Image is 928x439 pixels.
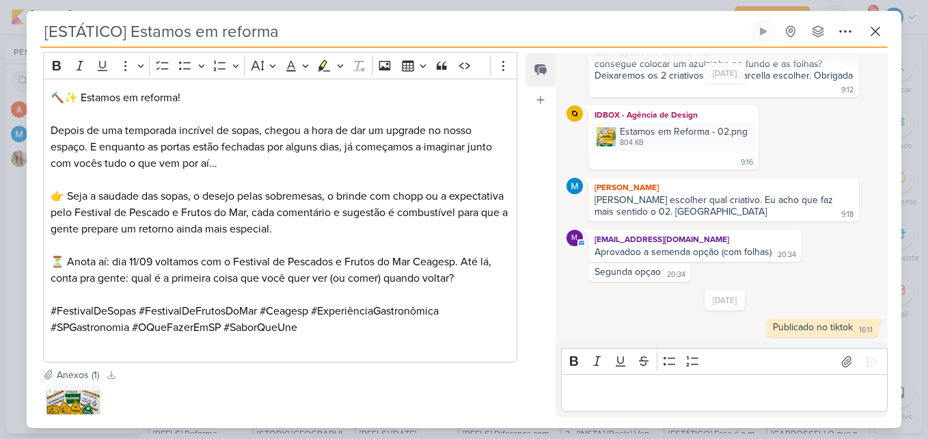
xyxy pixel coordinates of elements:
[567,230,583,246] div: mlegnaioli@gmail.com
[51,254,510,287] p: ⏳ Anota aí: dia 11/09 voltamos com o Festival de Pescados e Frutos do Mar Ceagesp. Até lá, conta ...
[40,19,748,44] input: Kard Sem Título
[620,137,748,148] div: 804 KB
[667,269,685,280] div: 20:34
[773,321,853,333] div: Publicado no tiktok
[51,122,510,172] p: Depois de uma temporada incrível de sopas, chegou a hora de dar um upgrade no nosso espaço. E enq...
[591,181,856,194] div: [PERSON_NAME]
[51,188,510,237] p: 👉 Seja a saudade das sopas, o desejo pelas sobremesas, o brinde com chopp ou a expectativa pelo F...
[591,232,799,246] div: [EMAIL_ADDRESS][DOMAIN_NAME]
[51,90,510,106] p: 🔨✨ Estamos em reforma!
[758,26,769,37] div: Ligar relógio
[620,124,748,139] div: Estamos em Reforma - 02.png
[595,58,853,70] div: consegue colocar um azulzinho no fundo e as folhas?
[595,194,836,217] div: [PERSON_NAME] escolher qual criativo. Eu acho que faz mais sentido o 02. [GEOGRAPHIC_DATA]
[597,127,616,146] img: 1KuW1GGrzVQBzz6Lvwwbk9Ae2H9vzty3DllLnc7w.png
[561,348,888,375] div: Editor toolbar
[567,105,583,122] img: IDBOX - Agência de Design
[741,157,753,168] div: 9:16
[778,250,796,261] div: 20:34
[561,374,888,412] div: Editor editing area: main
[567,178,583,194] img: MARIANA MIRANDA
[43,52,517,79] div: Editor toolbar
[43,79,517,362] div: Editor editing area: main
[595,266,661,278] div: Segunda opçao
[591,108,756,122] div: IDBOX - Agência de Design
[841,209,854,220] div: 9:18
[51,303,510,336] p: #FestivalDeSopas #FestivalDeFrutosDoMar #Ceagesp #ExperiênciaGastronômica #SPGastronomia #OQueFaz...
[57,368,99,382] div: Anexos (1)
[595,246,772,258] div: Aprovadoo a semenda opção (com folhas)
[859,325,873,336] div: 16:11
[591,122,756,151] div: Estamos em Reforma - 02.png
[841,85,854,96] div: 9:12
[595,70,853,81] div: Deixaremos os 2 criativos para a Marcella escolher. Obrigada
[571,235,577,242] p: m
